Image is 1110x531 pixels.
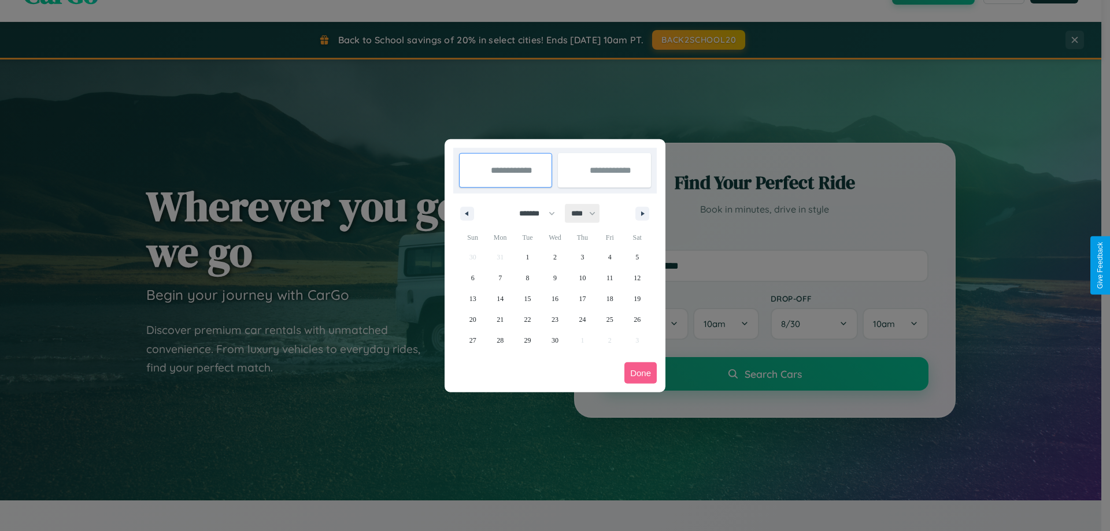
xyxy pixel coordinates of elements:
[624,268,651,288] button: 12
[596,309,623,330] button: 25
[514,288,541,309] button: 15
[514,247,541,268] button: 1
[552,288,558,309] span: 16
[569,288,596,309] button: 17
[624,288,651,309] button: 19
[541,288,568,309] button: 16
[459,288,486,309] button: 13
[569,309,596,330] button: 24
[486,268,513,288] button: 7
[606,309,613,330] span: 25
[1096,242,1104,289] div: Give Feedback
[497,309,504,330] span: 21
[469,288,476,309] span: 13
[596,268,623,288] button: 11
[486,228,513,247] span: Mon
[541,228,568,247] span: Wed
[569,268,596,288] button: 10
[569,247,596,268] button: 3
[606,288,613,309] span: 18
[624,309,651,330] button: 26
[596,247,623,268] button: 4
[486,330,513,351] button: 28
[596,288,623,309] button: 18
[459,330,486,351] button: 27
[624,228,651,247] span: Sat
[579,268,586,288] span: 10
[514,309,541,330] button: 22
[553,247,557,268] span: 2
[634,288,641,309] span: 19
[459,268,486,288] button: 6
[552,309,558,330] span: 23
[541,309,568,330] button: 23
[524,288,531,309] span: 15
[459,228,486,247] span: Sun
[469,330,476,351] span: 27
[459,309,486,330] button: 20
[580,247,584,268] span: 3
[634,309,641,330] span: 26
[526,268,530,288] span: 8
[541,247,568,268] button: 2
[471,268,475,288] span: 6
[569,228,596,247] span: Thu
[553,268,557,288] span: 9
[541,330,568,351] button: 30
[524,309,531,330] span: 22
[497,330,504,351] span: 28
[596,228,623,247] span: Fri
[624,362,657,384] button: Done
[524,330,531,351] span: 29
[579,288,586,309] span: 17
[606,268,613,288] span: 11
[486,288,513,309] button: 14
[541,268,568,288] button: 9
[497,288,504,309] span: 14
[469,309,476,330] span: 20
[514,268,541,288] button: 8
[635,247,639,268] span: 5
[608,247,612,268] span: 4
[579,309,586,330] span: 24
[624,247,651,268] button: 5
[498,268,502,288] span: 7
[552,330,558,351] span: 30
[514,228,541,247] span: Tue
[514,330,541,351] button: 29
[486,309,513,330] button: 21
[634,268,641,288] span: 12
[526,247,530,268] span: 1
